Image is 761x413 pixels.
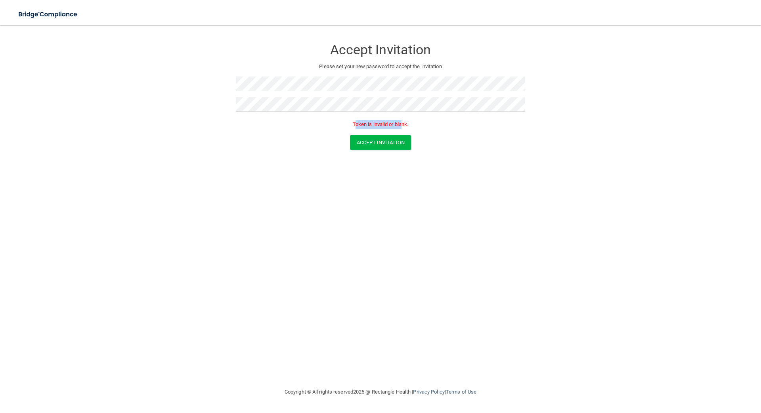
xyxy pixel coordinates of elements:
button: Accept Invitation [350,135,411,150]
iframe: Drift Widget Chat Controller [624,357,751,388]
a: Privacy Policy [413,389,444,395]
img: bridge_compliance_login_screen.278c3ca4.svg [12,6,85,23]
div: Copyright © All rights reserved 2025 @ Rectangle Health | | [236,379,525,405]
p: Please set your new password to accept the invitation [242,62,519,71]
h3: Accept Invitation [236,42,525,57]
p: Token is invalid or blank. [236,120,525,129]
a: Terms of Use [446,389,476,395]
